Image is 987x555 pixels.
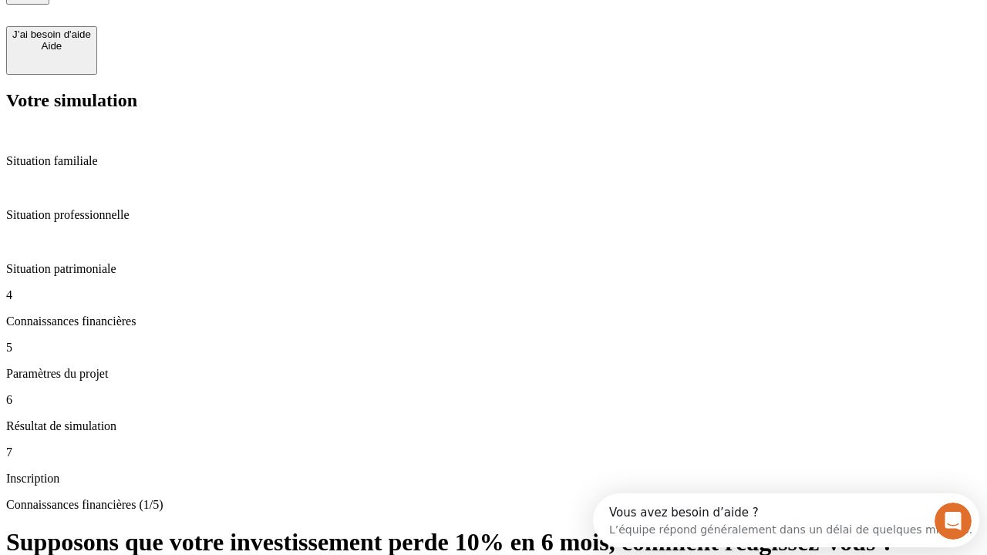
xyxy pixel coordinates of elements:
p: Situation professionnelle [6,208,981,222]
p: Situation patrimoniale [6,262,981,276]
p: 4 [6,288,981,302]
p: 6 [6,393,981,407]
p: Inscription [6,472,981,486]
div: Ouvrir le Messenger Intercom [6,6,425,49]
div: Aide [12,40,91,52]
iframe: Intercom live chat [935,503,972,540]
p: 7 [6,446,981,459]
p: Paramètres du projet [6,367,981,381]
p: Résultat de simulation [6,419,981,433]
iframe: Intercom live chat discovery launcher [593,493,979,547]
p: Situation familiale [6,154,981,168]
div: J’ai besoin d'aide [12,29,91,40]
p: 5 [6,341,981,355]
div: L’équipe répond généralement dans un délai de quelques minutes. [16,25,379,42]
h2: Votre simulation [6,90,981,111]
div: Vous avez besoin d’aide ? [16,13,379,25]
p: Connaissances financières (1/5) [6,498,981,512]
button: J’ai besoin d'aideAide [6,26,97,75]
p: Connaissances financières [6,314,981,328]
